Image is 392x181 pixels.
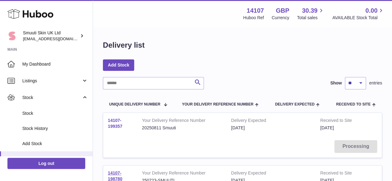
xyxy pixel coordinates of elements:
[182,102,253,106] span: Your Delivery Reference Number
[243,15,264,21] div: Huboo Ref
[22,110,88,116] span: Stock
[365,6,377,15] span: 0.00
[332,6,385,21] a: 0.00 AVAILABLE Stock Total
[231,170,311,178] strong: Delivery Expected
[302,6,317,15] span: 30.39
[297,6,324,21] a: 30.39 Total sales
[330,80,342,86] label: Show
[369,80,382,86] span: entries
[22,78,81,84] span: Listings
[142,118,222,125] strong: Your Delivery Reference Number
[103,59,134,71] a: Add Stock
[22,95,81,101] span: Stock
[332,15,385,21] span: AVAILABLE Stock Total
[22,141,88,147] span: Add Stock
[142,170,222,178] strong: Your Delivery Reference Number
[276,6,289,15] strong: GBP
[336,102,371,106] span: Received to Site
[231,125,311,131] div: [DATE]
[142,125,222,131] div: 20250811 Smuuti
[108,118,122,129] a: 14107-199357
[297,15,324,21] span: Total sales
[22,156,88,162] span: Delivery History
[23,30,79,42] div: Smuuti Skin UK Ltd
[275,102,314,106] span: Delivery Expected
[22,61,88,67] span: My Dashboard
[320,170,361,178] strong: Received to Site
[272,15,289,21] div: Currency
[320,118,361,125] strong: Received to Site
[23,36,91,41] span: [EMAIL_ADDRESS][DOMAIN_NAME]
[247,6,264,15] strong: 14107
[7,158,85,169] a: Log out
[103,40,145,50] h1: Delivery list
[7,31,17,41] img: internalAdmin-14107@internal.huboo.com
[231,118,311,125] strong: Delivery Expected
[320,125,334,130] span: [DATE]
[22,126,88,131] span: Stock History
[109,102,160,106] span: Unique Delivery Number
